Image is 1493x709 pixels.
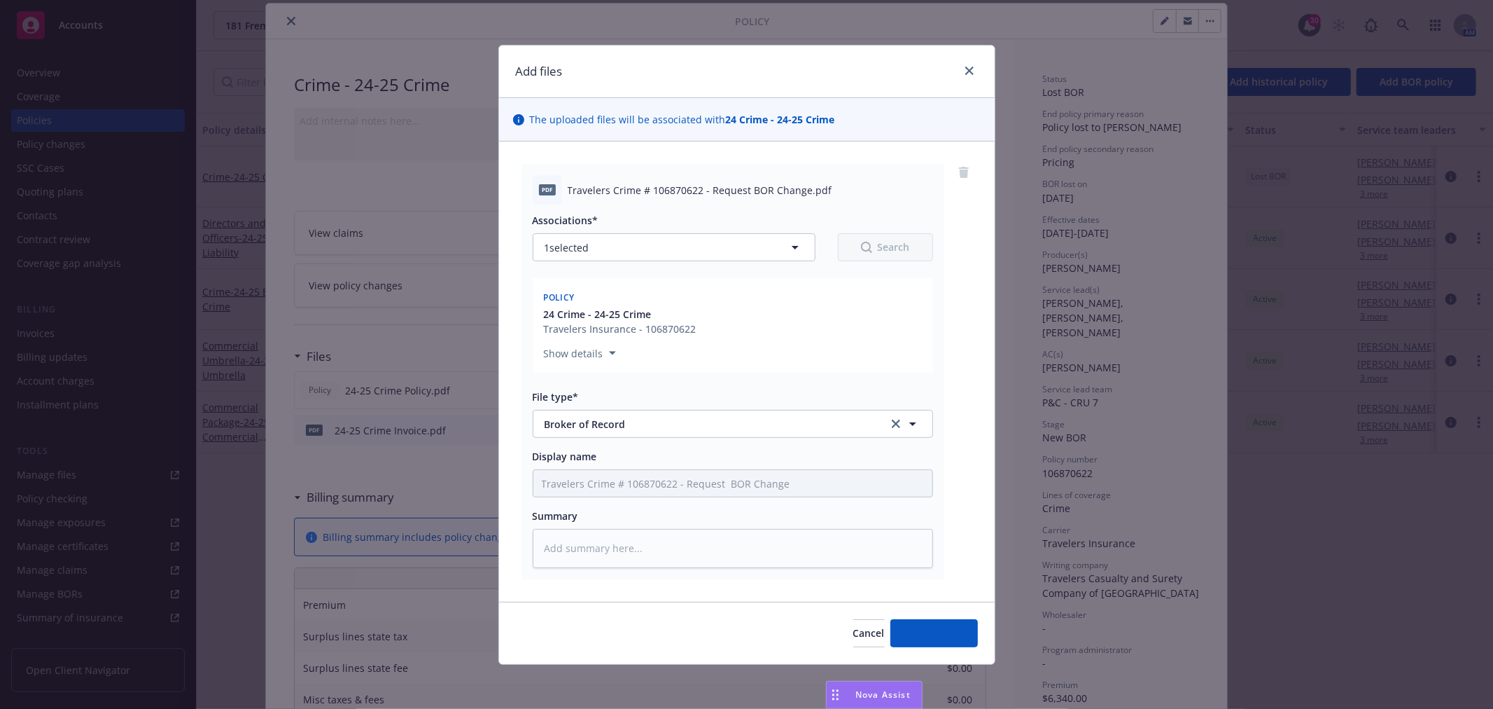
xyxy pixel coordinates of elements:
[533,390,579,404] span: File type*
[826,681,923,709] button: Nova Assist
[533,410,933,438] button: Broker of Recordclear selection
[827,682,844,708] div: Drag to move
[888,415,904,432] a: clear selection
[855,689,911,701] span: Nova Assist
[545,417,869,432] span: Broker of Record
[533,450,597,463] span: Display name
